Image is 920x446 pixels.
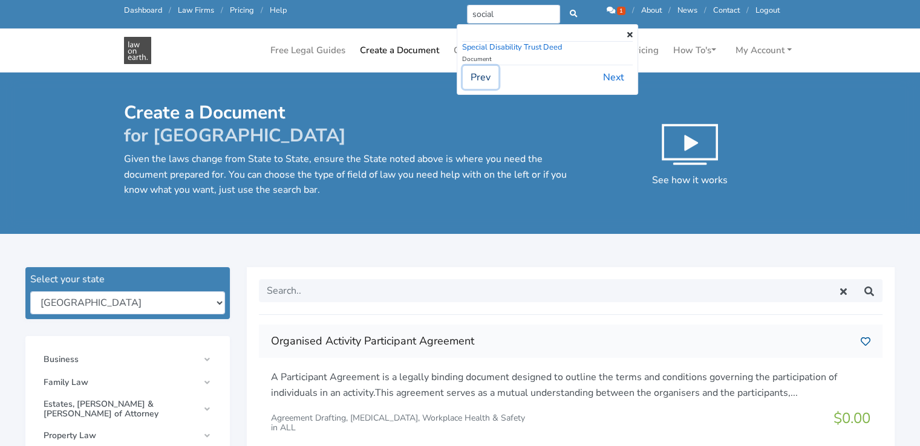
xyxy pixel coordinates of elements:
[652,173,728,187] span: See how it works
[44,431,198,441] span: Property Law
[38,349,218,370] a: Business
[44,399,198,419] span: Estates, [PERSON_NAME] & [PERSON_NAME] of Attorney
[463,66,498,89] button: Prev
[595,66,632,89] button: Next
[124,123,346,148] span: for [GEOGRAPHIC_DATA]
[38,372,218,393] a: Family Law
[834,409,870,428] span: $0.00
[230,5,254,16] a: Pricing
[755,5,780,16] a: Logout
[462,42,562,53] a: Special Disability Trust Deed
[632,5,635,16] span: /
[221,5,223,16] span: /
[124,152,567,198] p: Given the laws change from State to State, ensure the State noted above is where you need the doc...
[467,5,561,24] input: Search
[124,37,151,64] img: Documents in
[731,39,797,62] a: My Account
[266,39,350,62] a: Free Legal Guides
[38,395,218,424] a: Estates, [PERSON_NAME] & [PERSON_NAME] of Attorney
[261,5,263,16] span: /
[271,332,851,351] h3: Organised Activity Participant Agreement
[124,5,162,16] a: Dashboard
[259,279,830,302] input: Search..
[704,5,706,16] span: /
[746,5,749,16] span: /
[607,5,627,16] a: 1
[355,39,444,62] a: Create a Document
[713,5,740,16] a: Contact
[30,272,225,286] div: Select your state
[677,5,697,16] a: News
[44,355,198,364] span: Business
[617,7,625,15] span: 1
[271,413,525,433] div: Agreement Drafting, [MEDICAL_DATA], Workplace Health & Safety in ALL
[270,5,287,16] a: Help
[668,5,671,16] span: /
[124,102,567,147] h1: Create a Document
[259,325,882,443] a: Organised Activity Participant Agreement A Participant Agreement is a legally binding document de...
[169,5,171,16] span: /
[668,39,721,62] a: How To's
[462,55,492,63] small: Document
[44,378,198,387] span: Family Law
[271,370,870,401] p: A Participant Agreement is a legally binding document designed to outline the terms and condition...
[178,5,214,16] a: Law Firms
[641,5,662,16] a: About
[624,39,664,62] a: Pricing
[638,102,742,202] button: See how it works
[449,39,529,62] a: Get Legal Advice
